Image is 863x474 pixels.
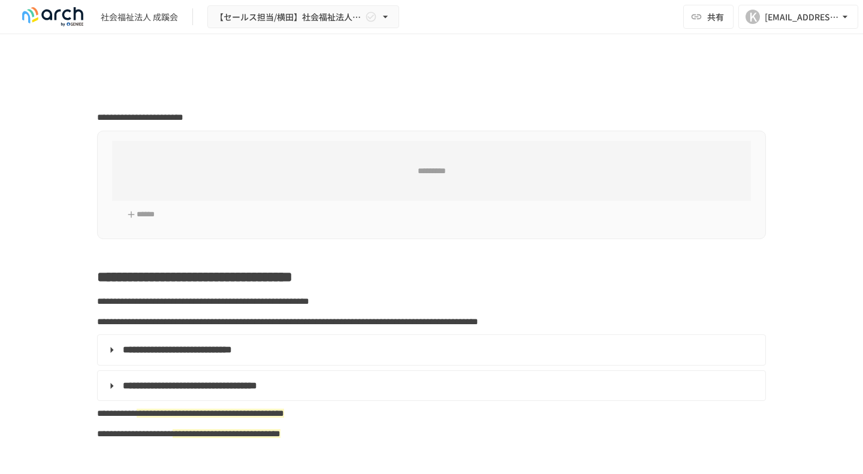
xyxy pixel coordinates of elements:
[14,7,91,26] img: logo-default@2x-9cf2c760.svg
[738,5,858,29] button: K[EMAIL_ADDRESS][DOMAIN_NAME]
[207,5,399,29] button: 【セールス担当/横田】社会福祉法人成蹊会様_初期設定サポート
[765,10,839,25] div: [EMAIL_ADDRESS][DOMAIN_NAME]
[101,11,178,23] div: 社会福祉法人 成蹊会
[746,10,760,24] div: K
[707,10,724,23] span: 共有
[215,10,363,25] span: 【セールス担当/横田】社会福祉法人成蹊会様_初期設定サポート
[683,5,734,29] button: 共有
